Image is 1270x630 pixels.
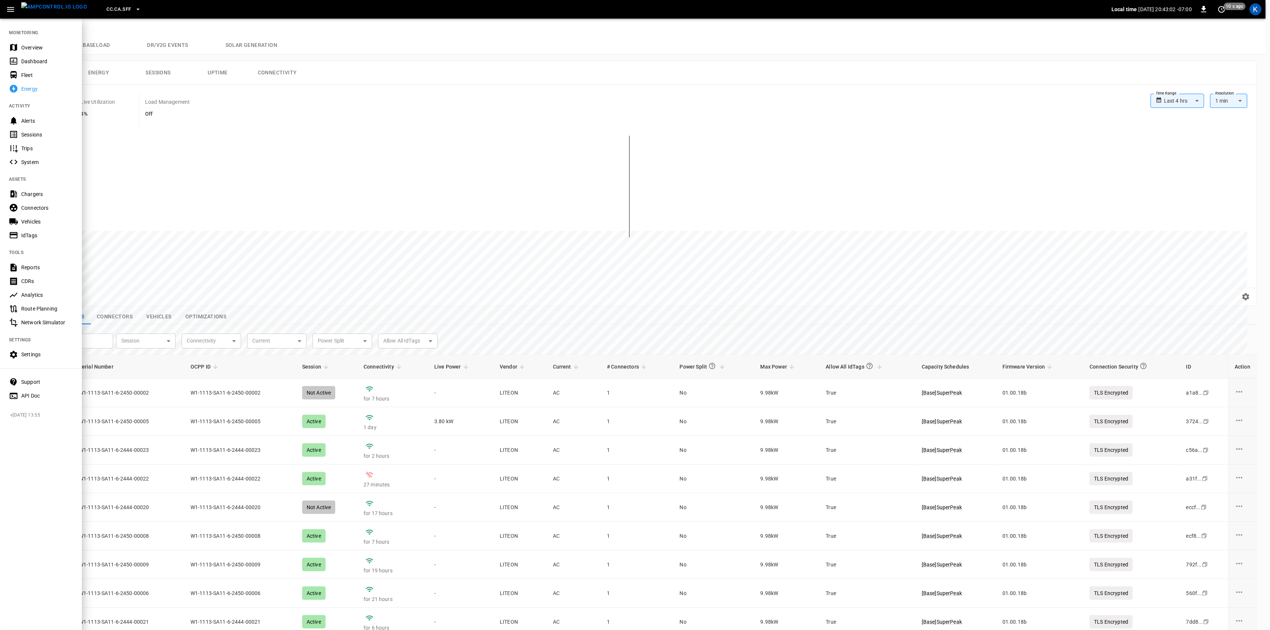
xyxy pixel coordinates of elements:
div: Vehicles [21,218,73,225]
div: IdTags [21,232,73,239]
span: CC.CA.SFF [106,5,131,14]
span: v [DATE] 13:55 [10,412,76,419]
div: profile-icon [1250,3,1261,15]
div: Chargers [21,190,73,198]
p: Local time [1111,6,1137,13]
div: Settings [21,351,73,358]
div: System [21,158,73,166]
div: Energy [21,85,73,93]
div: API Doc [21,392,73,399]
div: Connectors [21,204,73,212]
div: Network Simulator [21,319,73,326]
div: Sessions [21,131,73,138]
div: Support [21,378,73,386]
button: set refresh interval [1216,3,1228,15]
span: 10 s ago [1224,3,1246,10]
div: Overview [21,44,73,51]
div: Alerts [21,117,73,125]
div: Analytics [21,291,73,299]
div: CDRs [21,277,73,285]
div: Route Planning [21,305,73,312]
div: Reports [21,264,73,271]
div: Dashboard [21,58,73,65]
img: ampcontrol.io logo [21,2,87,12]
div: Trips [21,145,73,152]
p: [DATE] 20:43:02 -07:00 [1139,6,1192,13]
div: Fleet [21,71,73,79]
